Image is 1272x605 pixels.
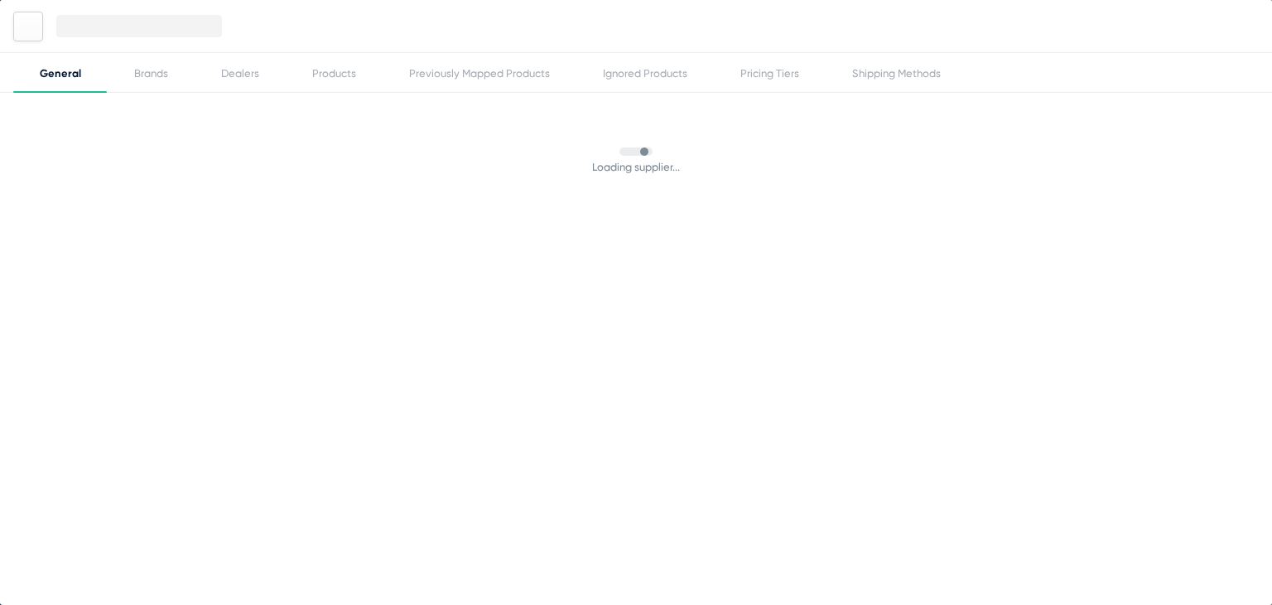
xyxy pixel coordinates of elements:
div: Previously Mapped Products [409,67,550,80]
div: Shipping Methods [852,67,941,80]
div: Brands [134,67,168,80]
span: Loading supplier... [592,156,680,178]
div: Pricing Tiers [740,67,799,80]
div: Products [312,67,356,80]
div: General [40,67,81,80]
div: Dealers [221,67,259,80]
div: Ignored Products [603,67,687,80]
